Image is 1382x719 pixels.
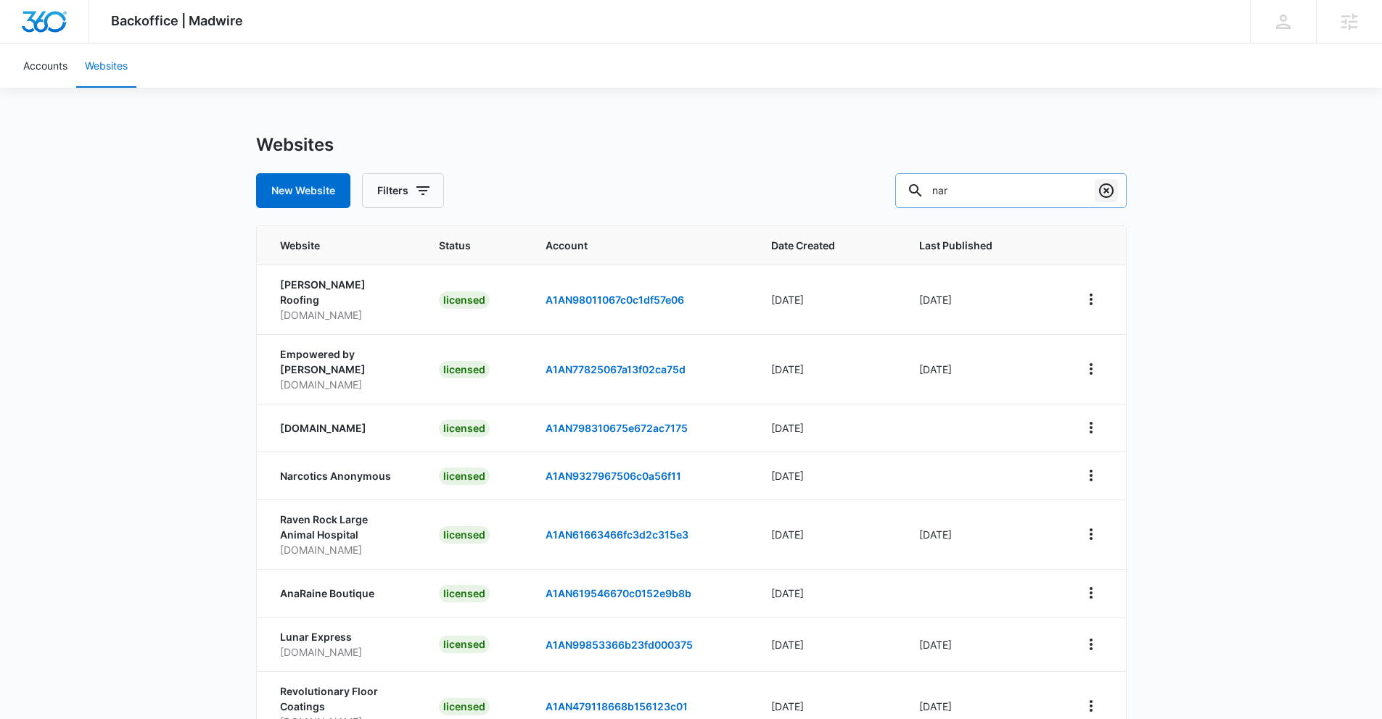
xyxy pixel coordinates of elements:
[280,307,405,323] p: [DOMAIN_NAME]
[1079,633,1103,656] button: View More
[439,698,490,715] div: licensed
[439,420,490,437] div: licensed
[754,404,902,452] td: [DATE]
[754,499,902,569] td: [DATE]
[546,587,691,599] a: A1AN619546670c0152e9b8b
[439,636,490,653] div: licensed
[771,238,863,253] span: Date Created
[439,467,490,485] div: licensed
[1079,357,1103,381] button: View More
[754,452,902,499] td: [DATE]
[1095,179,1118,202] button: Clear
[280,629,405,644] p: Lunar Express
[902,617,1062,671] td: [DATE]
[256,134,334,156] h1: Websites
[439,238,510,253] span: Status
[439,526,490,544] div: licensed
[280,468,405,483] p: Narcotics Anonymous
[754,334,902,404] td: [DATE]
[1079,694,1103,718] button: View More
[1079,581,1103,604] button: View More
[546,700,688,712] a: A1AN479118668b156123c01
[280,644,405,660] p: [DOMAIN_NAME]
[439,361,490,378] div: licensed
[902,334,1062,404] td: [DATE]
[546,528,688,541] a: A1AN61663466fc3d2c315e3
[546,422,688,434] a: A1AN798310675e672ac7175
[280,277,405,307] p: [PERSON_NAME] Roofing
[280,377,405,392] p: [DOMAIN_NAME]
[280,346,405,377] p: Empowered by [PERSON_NAME]
[754,569,902,617] td: [DATE]
[754,265,902,334] td: [DATE]
[280,512,405,542] p: Raven Rock Large Animal Hospital
[754,617,902,671] td: [DATE]
[1079,416,1103,439] button: View More
[546,238,736,253] span: Account
[1079,464,1103,487] button: View More
[919,238,1024,253] span: Last Published
[902,499,1062,569] td: [DATE]
[111,13,243,28] span: Backoffice | Madwire
[280,420,405,436] p: [DOMAIN_NAME]
[895,173,1127,208] input: Search
[902,265,1062,334] td: [DATE]
[1079,523,1103,546] button: View More
[15,43,76,88] a: Accounts
[280,542,405,557] p: [DOMAIN_NAME]
[280,586,405,601] p: AnaRaine Boutique
[439,585,490,602] div: licensed
[76,43,136,88] a: Websites
[546,294,684,306] a: A1AN98011067c0c1df57e06
[546,363,686,375] a: A1AN77825067a13f02ca75d
[1079,288,1103,311] button: View More
[546,470,681,482] a: A1AN9327967506c0a56f11
[280,238,384,253] span: Website
[280,683,405,714] p: Revolutionary Floor Coatings
[362,173,444,208] button: Filters
[546,639,693,651] a: A1AN99853366b23fd000375
[439,291,490,309] div: licensed
[256,173,350,208] button: New Website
